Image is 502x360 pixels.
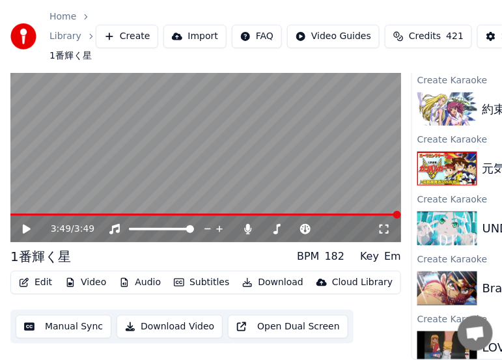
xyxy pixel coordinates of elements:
[74,223,94,236] span: 3:49
[49,10,76,23] a: Home
[332,276,393,289] div: Cloud Library
[169,273,234,292] button: Subtitles
[49,30,81,43] a: Library
[360,249,379,264] div: Key
[14,273,57,292] button: Edit
[49,49,92,62] span: 1番輝く星
[49,10,96,62] nav: breadcrumb
[10,23,36,49] img: youka
[385,25,472,48] button: Credits421
[447,30,464,43] span: 421
[237,273,309,292] button: Download
[232,25,282,48] button: FAQ
[163,25,226,48] button: Import
[384,249,401,264] div: Em
[409,30,441,43] span: Credits
[10,247,71,266] div: 1番輝く星
[287,25,380,48] button: Video Guides
[458,316,493,351] a: チャットを開く
[51,223,82,236] div: /
[297,249,319,264] div: BPM
[325,249,345,264] div: 182
[117,315,223,339] button: Download Video
[96,25,159,48] button: Create
[228,315,348,339] button: Open Dual Screen
[114,273,166,292] button: Audio
[16,315,111,339] button: Manual Sync
[60,273,111,292] button: Video
[51,223,71,236] span: 3:49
